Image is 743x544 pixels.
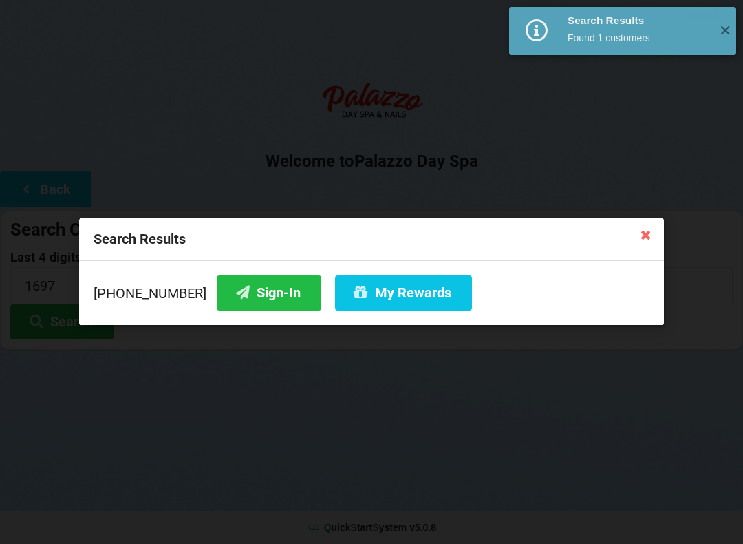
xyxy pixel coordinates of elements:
button: Sign-In [217,275,321,311]
button: My Rewards [335,275,472,311]
div: [PHONE_NUMBER] [94,275,649,311]
div: Search Results [568,14,709,28]
div: Search Results [79,218,664,261]
div: Found 1 customers [568,31,709,45]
